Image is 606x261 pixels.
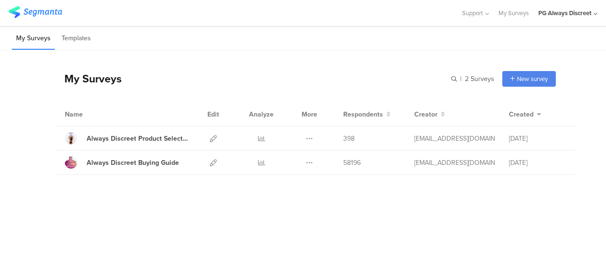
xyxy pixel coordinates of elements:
[9,6,62,18] img: segmanta logo
[12,27,55,50] li: My Surveys
[509,134,566,144] div: [DATE]
[509,158,566,168] div: [DATE]
[55,71,122,87] div: My Surveys
[65,132,189,144] a: Always Discreet Product Selector [DATE]
[203,102,223,126] div: Edit
[465,74,494,84] span: 2 Surveys
[87,158,179,168] div: Always Discreet Buying Guide
[299,102,320,126] div: More
[509,109,534,119] span: Created
[538,9,591,18] div: PG Always Discreet
[247,102,276,126] div: Analyze
[343,134,355,144] span: 398
[414,109,437,119] span: Creator
[87,134,189,144] div: Always Discreet Product Selector June 2024
[462,9,483,18] span: Support
[65,156,179,169] a: Always Discreet Buying Guide
[343,109,391,119] button: Respondents
[57,27,95,50] li: Templates
[343,158,361,168] span: 58196
[414,134,495,144] div: eliran@segmanta.com
[509,109,541,119] button: Created
[414,158,495,168] div: talia@segmanta.com
[414,109,445,119] button: Creator
[343,109,383,119] span: Respondents
[65,109,122,119] div: Name
[459,74,463,84] span: |
[517,74,548,83] span: New survey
